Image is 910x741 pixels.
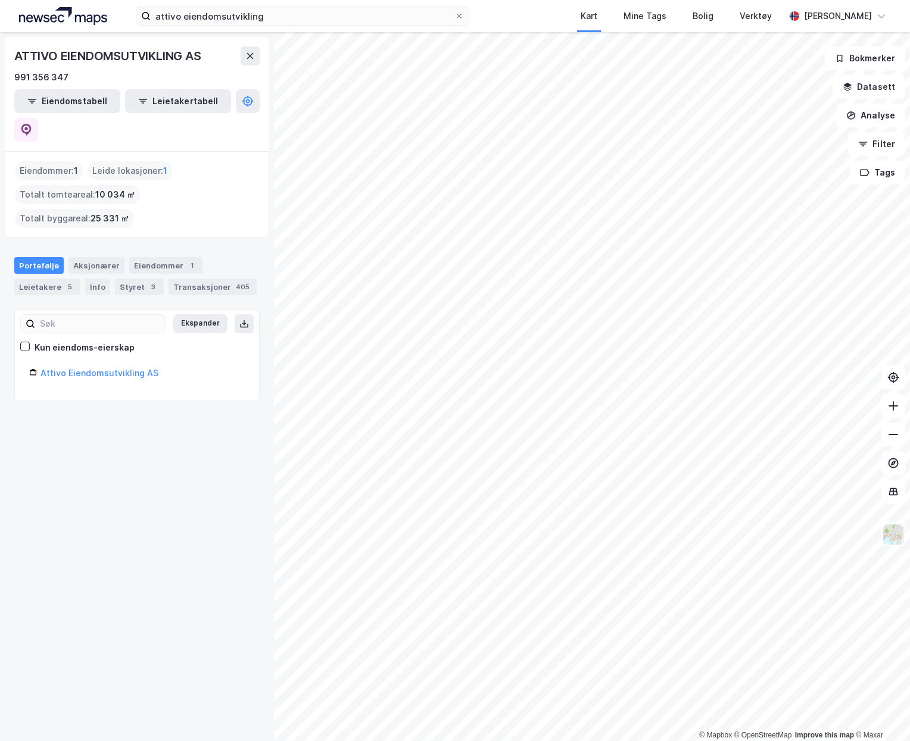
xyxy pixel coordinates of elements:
[833,75,905,99] button: Datasett
[125,89,231,113] button: Leietakertabell
[40,368,158,378] a: Attivo Eiendomsutvikling AS
[91,211,129,226] span: 25 331 ㎡
[15,185,140,204] div: Totalt tomteareal :
[88,161,172,180] div: Leide lokasjoner :
[15,209,134,228] div: Totalt byggareal :
[850,684,910,741] iframe: Chat Widget
[186,259,198,271] div: 1
[163,164,167,178] span: 1
[14,46,204,65] div: ATTIVO EIENDOMSUTVIKLING AS
[693,9,713,23] div: Bolig
[35,315,166,333] input: Søk
[35,340,135,355] div: Kun eiendoms-eierskap
[734,731,792,739] a: OpenStreetMap
[14,279,80,295] div: Leietakere
[129,257,202,274] div: Eiendommer
[173,314,227,333] button: Ekspander
[68,257,124,274] div: Aksjonærer
[848,132,905,156] button: Filter
[147,281,159,293] div: 3
[804,9,872,23] div: [PERSON_NAME]
[795,731,854,739] a: Improve this map
[169,279,257,295] div: Transaksjoner
[95,187,135,202] span: 10 034 ㎡
[882,523,905,546] img: Z
[825,46,905,70] button: Bokmerker
[74,164,78,178] span: 1
[850,161,905,185] button: Tags
[15,161,83,180] div: Eiendommer :
[14,70,68,85] div: 991 356 347
[581,9,597,23] div: Kart
[740,9,772,23] div: Verktøy
[699,731,732,739] a: Mapbox
[14,89,120,113] button: Eiendomstabell
[836,104,905,127] button: Analyse
[624,9,666,23] div: Mine Tags
[151,7,454,25] input: Søk på adresse, matrikkel, gårdeiere, leietakere eller personer
[233,281,252,293] div: 405
[115,279,164,295] div: Styret
[19,7,107,25] img: logo.a4113a55bc3d86da70a041830d287a7e.svg
[85,279,110,295] div: Info
[14,257,64,274] div: Portefølje
[64,281,76,293] div: 5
